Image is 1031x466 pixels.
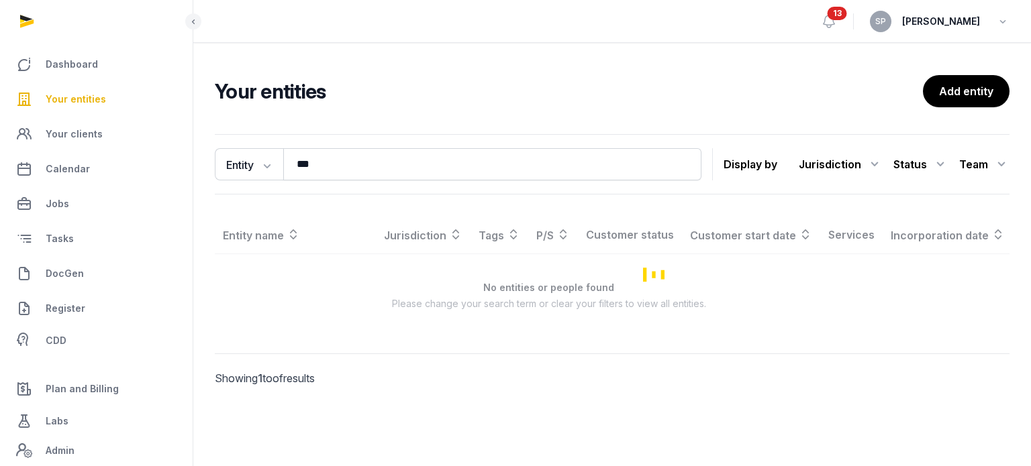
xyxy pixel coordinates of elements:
div: Team [959,154,1010,175]
span: Admin [46,443,75,459]
span: Dashboard [46,56,98,72]
p: Showing to of results [215,354,397,402]
span: Jobs [46,196,69,212]
span: Register [46,300,85,316]
span: DocGen [46,266,84,282]
span: Plan and Billing [46,381,119,397]
a: Add entity [923,75,1010,107]
span: CDD [46,333,66,349]
a: Tasks [11,223,182,255]
span: Tasks [46,231,74,247]
span: Your entities [46,91,106,107]
p: Display by [724,154,777,175]
a: Your entities [11,83,182,115]
a: Labs [11,405,182,437]
a: CDD [11,327,182,354]
span: 1 [258,371,262,385]
div: Jurisdiction [799,154,883,175]
a: Dashboard [11,48,182,80]
span: SP [875,17,886,25]
span: Your clients [46,126,103,142]
h2: Your entities [215,79,923,103]
div: Status [893,154,948,175]
a: Register [11,292,182,325]
a: Plan and Billing [11,373,182,405]
span: 13 [828,7,847,20]
a: Calendar [11,153,182,185]
span: Calendar [46,161,90,177]
a: Your clients [11,118,182,150]
span: [PERSON_NAME] [902,13,980,30]
button: Entity [215,148,283,180]
a: Admin [11,437,182,464]
span: Labs [46,413,68,429]
a: DocGen [11,257,182,290]
button: SP [870,11,891,32]
a: Jobs [11,188,182,220]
